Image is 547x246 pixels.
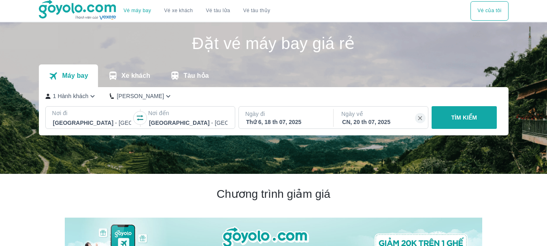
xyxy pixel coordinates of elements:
h1: Đặt vé máy bay giá rẻ [39,35,509,51]
button: TÌM KIẾM [432,106,497,129]
a: Vé máy bay [123,8,151,14]
p: Xe khách [121,72,150,80]
p: Ngày về [341,110,421,118]
div: CN, 20 th 07, 2025 [342,118,421,126]
div: choose transportation mode [117,1,277,21]
p: TÌM KIẾM [451,113,477,122]
p: Máy bay [62,72,88,80]
div: choose transportation mode [470,1,508,21]
p: Tàu hỏa [183,72,209,80]
p: Nơi đi [52,109,132,117]
p: 1 Hành khách [53,92,89,100]
div: Thứ 6, 18 th 07, 2025 [246,118,325,126]
button: Vé của tôi [470,1,508,21]
button: 1 Hành khách [45,92,97,101]
a: Vé xe khách [164,8,193,14]
p: Nơi đến [148,109,228,117]
button: Vé tàu thủy [236,1,277,21]
h2: Chương trình giảm giá [65,187,482,201]
button: [PERSON_NAME] [110,92,172,101]
p: Ngày đi [245,110,326,118]
p: [PERSON_NAME] [117,92,164,100]
a: Vé tàu lửa [200,1,237,21]
div: transportation tabs [39,64,219,87]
